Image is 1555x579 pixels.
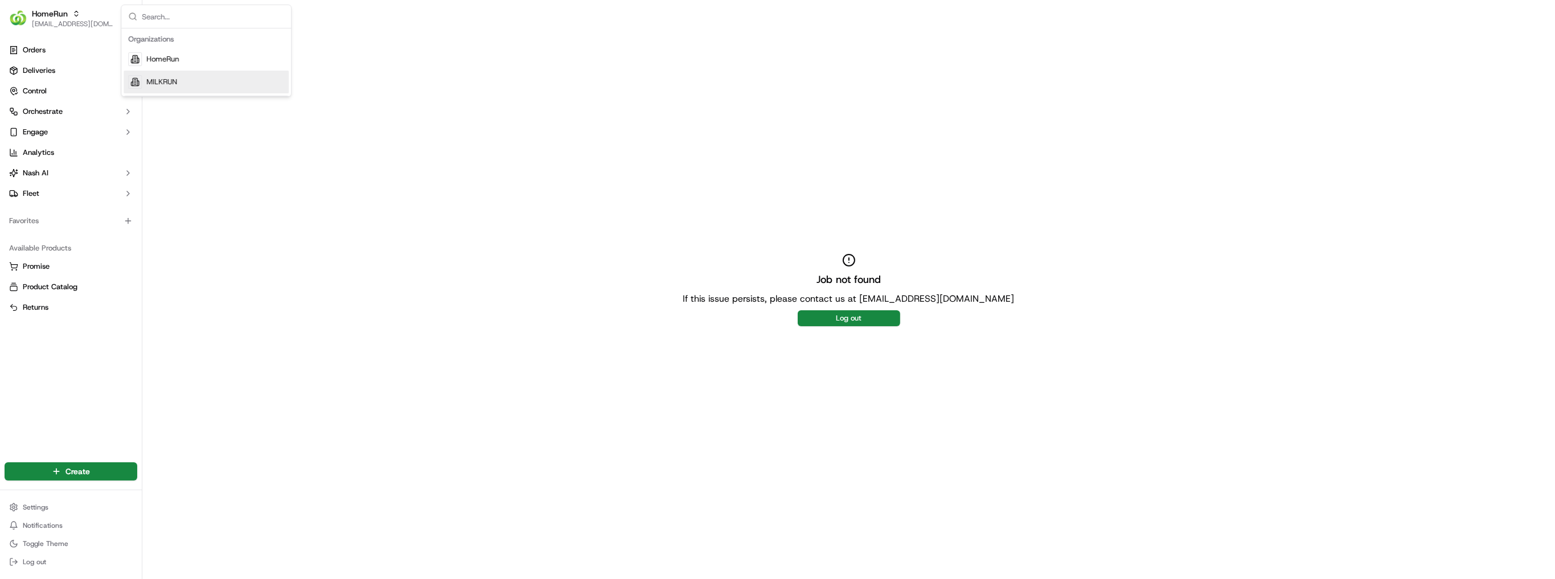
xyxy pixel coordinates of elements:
input: Search... [142,5,284,28]
span: Fleet [23,188,39,199]
span: Product Catalog [23,282,77,292]
button: Toggle Theme [5,536,137,552]
span: Deliveries [23,65,55,76]
span: Returns [23,302,48,313]
span: Notifications [23,521,63,530]
span: Toggle Theme [23,539,68,548]
a: Product Catalog [9,282,133,292]
a: Deliveries [5,61,137,80]
button: Nash AI [5,164,137,182]
button: Create [5,462,137,481]
span: HomeRun [146,54,179,64]
button: Fleet [5,184,137,203]
button: Orchestrate [5,102,137,121]
span: Orders [23,45,46,55]
button: Product Catalog [5,278,137,296]
button: Settings [5,499,137,515]
a: Promise [9,261,133,272]
button: Log out [798,310,900,326]
span: Orchestrate [23,106,63,117]
button: Log out [5,554,137,570]
button: [EMAIL_ADDRESS][DOMAIN_NAME] [32,19,113,28]
img: HomeRun [9,9,27,27]
a: Analytics [5,143,137,162]
button: Promise [5,257,137,276]
span: Log out [23,557,46,566]
span: Promise [23,261,50,272]
span: Analytics [23,147,54,158]
button: Notifications [5,518,137,533]
div: Available Products [5,239,137,257]
button: Control [5,82,137,100]
span: Control [23,86,47,96]
h2: Job not found [817,272,881,288]
a: Returns [9,302,133,313]
a: Orders [5,41,137,59]
div: Organizations [124,31,289,48]
button: Returns [5,298,137,317]
span: Engage [23,127,48,137]
button: Engage [5,123,137,141]
span: Nash AI [23,168,48,178]
span: Settings [23,503,48,512]
span: Create [65,466,90,477]
div: Favorites [5,212,137,230]
button: HomeRun [32,8,68,19]
div: Suggestions [121,28,291,96]
button: HomeRunHomeRun[EMAIL_ADDRESS][DOMAIN_NAME] [5,5,118,32]
span: MILKRUN [146,77,177,87]
p: If this issue persists, please contact us at [EMAIL_ADDRESS][DOMAIN_NAME] [683,292,1015,306]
